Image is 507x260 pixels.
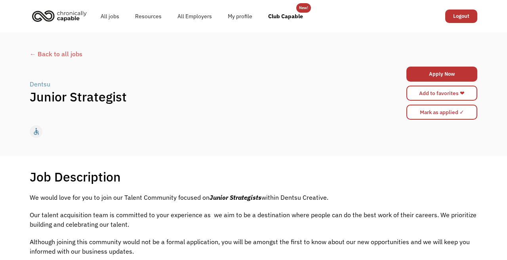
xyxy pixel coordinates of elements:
a: All Employers [170,4,220,29]
img: Chronically Capable logo [30,7,89,25]
a: Logout [445,10,477,23]
em: Junior Strategists [210,193,261,201]
p: Our talent acquisition team is committed to your experience as we aim to be a destination where p... [30,210,477,229]
a: Add to favorites ❤ [406,86,477,101]
a: Apply Now [406,67,477,82]
div: Dentsu [30,79,50,89]
a: home [30,7,93,25]
h1: Junior Strategist [30,89,366,105]
div: accessible [32,126,40,138]
div: New! [299,3,308,13]
a: ← Back to all jobs [30,49,477,59]
a: Dentsu [30,79,52,89]
form: Mark as applied form [406,103,477,122]
a: All jobs [93,4,127,29]
a: Resources [127,4,170,29]
a: Club Capable [260,4,311,29]
a: My profile [220,4,260,29]
p: Although joining this community would not be a formal application, you will be amongst the first ... [30,237,477,256]
p: We would love for you to join our Talent Community focused on within Dentsu Creative. [30,193,477,202]
h1: Job Description [30,169,121,185]
input: Mark as applied ✓ [406,105,477,120]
